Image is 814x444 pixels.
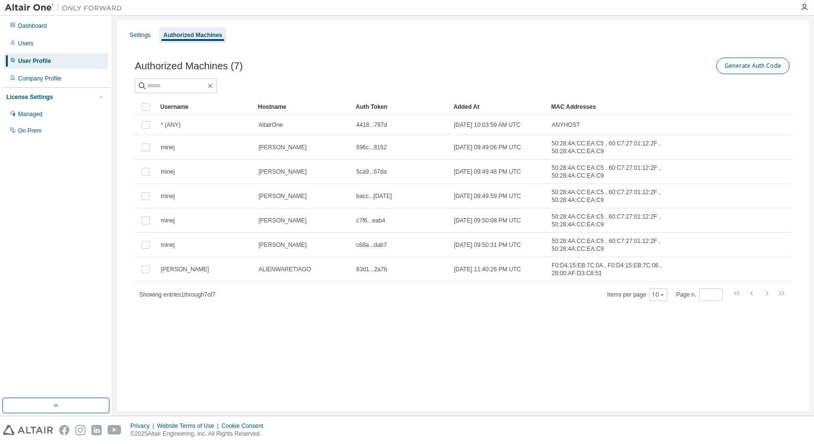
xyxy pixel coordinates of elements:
img: Altair One [5,3,127,13]
span: minej [161,168,175,176]
span: [DATE] 09:49:59 PM UTC [454,192,521,200]
span: AltairOne [258,121,283,129]
img: altair_logo.svg [3,425,53,435]
div: Auth Token [356,99,446,115]
span: Authorized Machines (7) [135,61,243,72]
span: minej [161,241,175,249]
div: Privacy [130,422,157,430]
span: 83d1...2a7b [356,265,387,273]
span: [DATE] 11:40:26 PM UTC [454,265,521,273]
div: User Profile [18,57,51,65]
img: linkedin.svg [91,425,102,435]
span: 50:28:4A:CC:EA:C5 , 60:C7:27:01:12:2F , 50:28:4A:CC:EA:C9 [552,164,688,180]
span: [DATE] 09:50:08 PM UTC [454,217,521,224]
div: On Prem [18,127,42,135]
span: [DATE] 09:49:48 PM UTC [454,168,521,176]
div: Hostname [258,99,348,115]
span: Page n. [676,288,723,301]
span: 50:28:4A:CC:EA:C5 , 60:C7:27:01:12:2F , 50:28:4A:CC:EA:C9 [552,213,688,228]
span: * (ANY) [161,121,181,129]
span: 4418...797d [356,121,387,129]
span: c7f6...eab4 [356,217,385,224]
span: minej [161,143,175,151]
span: Showing entries 1 through 7 of 7 [139,291,215,298]
span: minej [161,192,175,200]
span: [PERSON_NAME] [258,241,307,249]
span: ANYHOST [552,121,580,129]
div: License Settings [6,93,53,101]
span: Items per page [607,288,667,301]
img: facebook.svg [59,425,69,435]
div: Added At [453,99,543,115]
div: Settings [129,31,150,39]
img: youtube.svg [107,425,122,435]
span: c68a...dab7 [356,241,387,249]
div: Username [160,99,250,115]
span: [DATE] 10:03:59 AM UTC [454,121,521,129]
span: [PERSON_NAME] [161,265,209,273]
span: [PERSON_NAME] [258,192,307,200]
div: Website Terms of Use [157,422,221,430]
p: © 2025 Altair Engineering, Inc. All Rights Reserved. [130,430,269,438]
div: Dashboard [18,22,47,30]
span: 5ca9...67da [356,168,387,176]
div: Users [18,40,33,47]
span: ALIENWARETIAGO [258,265,311,273]
button: 10 [652,291,665,299]
span: [DATE] 09:49:06 PM UTC [454,143,521,151]
span: [PERSON_NAME] [258,168,307,176]
span: [DATE] 09:50:31 PM UTC [454,241,521,249]
span: [PERSON_NAME] [258,217,307,224]
div: Cookie Consent [221,422,269,430]
button: Generate Auth Code [716,58,790,74]
span: 50:28:4A:CC:EA:C5 , 60:C7:27:01:12:2F , 50:28:4A:CC:EA:C9 [552,188,688,204]
div: Authorized Machines [163,31,222,39]
img: instagram.svg [75,425,86,435]
span: F0:D4:15:EB:7C:0A , F0:D4:15:EB:7C:06 , 28:00:AF:D3:C8:51 [552,262,688,277]
span: 696c...8152 [356,143,387,151]
span: minej [161,217,175,224]
span: 50:28:4A:CC:EA:C5 , 60:C7:27:01:12:2F , 50:28:4A:CC:EA:C9 [552,237,688,253]
div: MAC Addresses [551,99,689,115]
span: bacc...[DATE] [356,192,392,200]
span: [PERSON_NAME] [258,143,307,151]
div: Managed [18,110,43,118]
div: Company Profile [18,75,62,82]
span: 50:28:4A:CC:EA:C5 , 60:C7:27:01:12:2F , 50:28:4A:CC:EA:C9 [552,140,688,155]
